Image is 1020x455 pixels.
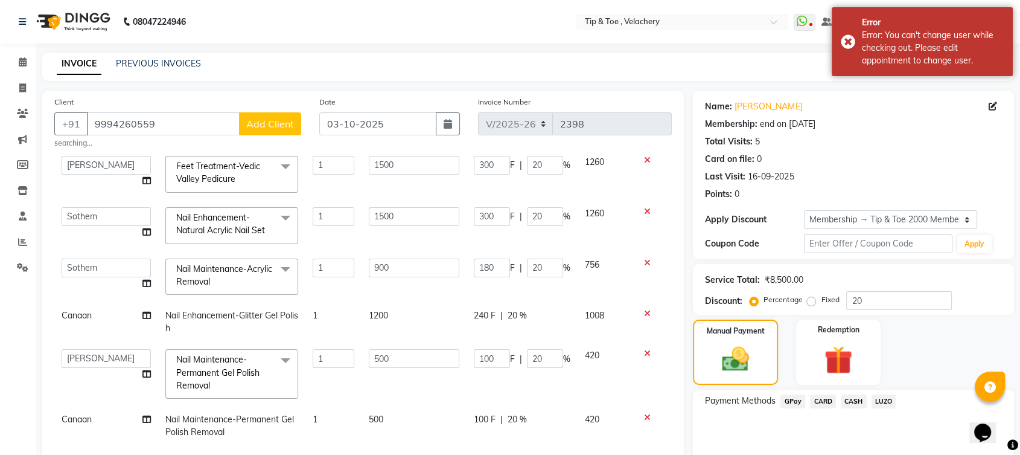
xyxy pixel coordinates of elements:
span: | [520,262,522,274]
div: Membership: [705,118,757,131]
a: x [210,276,215,287]
div: Discount: [705,295,742,308]
img: _cash.svg [713,344,757,375]
input: Search by Name/Mobile/Email/Code [87,112,240,135]
span: 1 [313,310,317,321]
label: Client [54,97,74,108]
span: 20 % [508,309,527,322]
div: Apply Discount [705,213,804,226]
span: F [510,353,515,366]
span: Feet Treatment-Vedic Valley Pedicure [176,161,260,184]
div: Error [862,16,1004,29]
div: Points: [705,188,732,201]
div: 0 [757,153,762,166]
span: 1 [313,414,317,425]
div: end on [DATE] [760,118,815,131]
label: Manual Payment [707,326,765,337]
input: Enter Offer / Coupon Code [804,234,952,253]
label: Percentage [763,294,802,305]
label: Fixed [821,294,839,305]
span: Nail Enhancement-Natural Acrylic Nail Set [176,212,265,236]
div: 5 [755,135,760,148]
div: Card on file: [705,153,754,166]
img: logo [31,5,113,39]
span: % [563,353,570,366]
a: x [265,225,270,236]
span: % [563,210,570,223]
span: 240 F [474,309,496,322]
span: Canaan [62,414,92,425]
span: | [520,353,522,366]
span: F [510,210,515,223]
span: % [563,262,570,274]
span: 1260 [585,157,604,167]
span: | [500,309,503,322]
a: x [210,380,215,391]
a: PREVIOUS INVOICES [116,58,201,69]
span: Add Client [246,118,294,130]
span: 1008 [585,310,604,321]
small: searching... [54,138,301,149]
span: Payment Methods [705,395,776,407]
div: Total Visits: [705,135,753,148]
span: Nail Maintenance-Permanent Gel Polish Removal [165,414,294,437]
span: 1260 [585,208,604,219]
div: Last Visit: [705,170,745,183]
div: 0 [735,188,739,201]
span: % [563,159,570,172]
span: CASH [841,395,867,408]
a: [PERSON_NAME] [735,100,802,113]
span: LUZO [872,395,896,408]
a: x [235,173,241,184]
span: GPay [780,395,805,408]
span: F [510,262,515,274]
span: 100 F [474,413,496,426]
div: 16-09-2025 [748,170,794,183]
div: Service Total: [705,274,760,286]
span: Nail Maintenance-Permanent Gel Polish Removal [176,354,260,391]
span: 20 % [508,413,527,426]
b: 08047224946 [133,5,186,39]
span: CARD [810,395,836,408]
iframe: chat widget [969,407,1008,443]
span: | [500,413,503,426]
span: | [520,159,522,172]
div: Name: [705,100,732,113]
span: 1200 [369,310,388,321]
span: 420 [585,350,599,361]
span: Canaan [62,310,92,321]
label: Invoice Number [478,97,531,108]
button: Apply [957,235,992,253]
label: Date [319,97,336,108]
span: F [510,159,515,172]
label: Redemption [817,324,859,335]
span: | [520,210,522,223]
span: 756 [585,259,599,270]
div: Error: You can't change user while checking out. Please edit appointment to change user. [862,29,1004,67]
div: ₹8,500.00 [765,274,803,286]
span: 420 [585,414,599,425]
button: +91 [54,112,88,135]
a: INVOICE [57,53,101,75]
span: Nail Enhancement-Glitter Gel Polish [165,310,298,334]
span: 500 [369,414,383,425]
span: Nail Maintenance-Acrylic Removal [176,263,272,287]
div: Coupon Code [705,237,804,250]
img: _gift.svg [815,343,861,378]
button: Add Client [239,112,301,135]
